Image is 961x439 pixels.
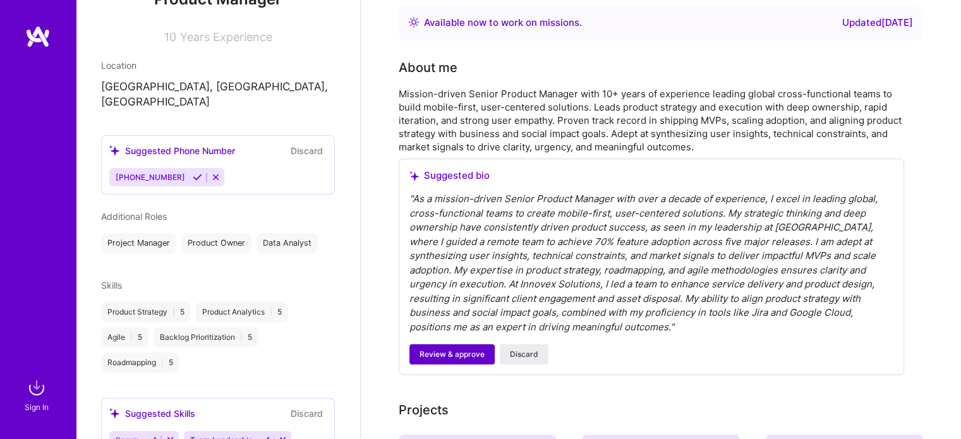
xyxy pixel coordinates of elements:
[193,172,202,182] i: Accept
[399,400,449,419] div: Add projects you've worked on
[196,302,288,322] div: Product Analytics 5
[109,408,120,419] i: icon SuggestedTeams
[409,169,893,182] div: Suggested bio
[101,59,335,72] div: Location
[25,25,51,48] img: logo
[399,58,457,77] div: About me
[399,400,449,419] div: Projects
[161,358,164,368] span: |
[424,15,582,30] div: Available now to work on missions .
[510,349,538,360] span: Discard
[101,280,122,291] span: Skills
[27,375,49,414] a: sign inSign In
[130,332,133,342] span: |
[409,171,419,181] i: icon SuggestedTeams
[399,87,904,153] div: Mission-driven Senior Product Manager with 10+ years of experience leading global cross-functiona...
[211,172,221,182] i: Reject
[154,327,258,347] div: Backlog Prioritization 5
[109,145,120,156] i: icon SuggestedTeams
[287,143,327,158] button: Discard
[240,332,243,342] span: |
[409,192,893,334] div: " As a mission-driven Senior Product Manager with over a decade of experience, I excel in leading...
[101,233,176,253] div: Project Manager
[25,400,49,414] div: Sign In
[101,327,148,347] div: Agile 5
[164,30,176,44] span: 10
[270,307,272,317] span: |
[409,17,419,27] img: Availability
[399,58,457,77] div: Tell us a little about yourself
[180,30,272,44] span: Years Experience
[842,15,913,30] div: Updated [DATE]
[287,406,327,421] button: Discard
[101,352,179,373] div: Roadmapping 5
[101,302,191,322] div: Product Strategy 5
[109,407,195,420] div: Suggested Skills
[101,80,335,110] p: [GEOGRAPHIC_DATA], [GEOGRAPHIC_DATA], [GEOGRAPHIC_DATA]
[257,233,318,253] div: Data Analyst
[101,211,167,222] span: Additional Roles
[181,233,251,253] div: Product Owner
[420,349,485,360] span: Review & approve
[24,375,49,400] img: sign in
[172,307,175,317] span: |
[116,172,185,182] span: [PHONE_NUMBER]
[500,344,548,364] button: Discard
[109,144,235,157] div: Suggested Phone Number
[409,344,495,364] button: Review & approve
